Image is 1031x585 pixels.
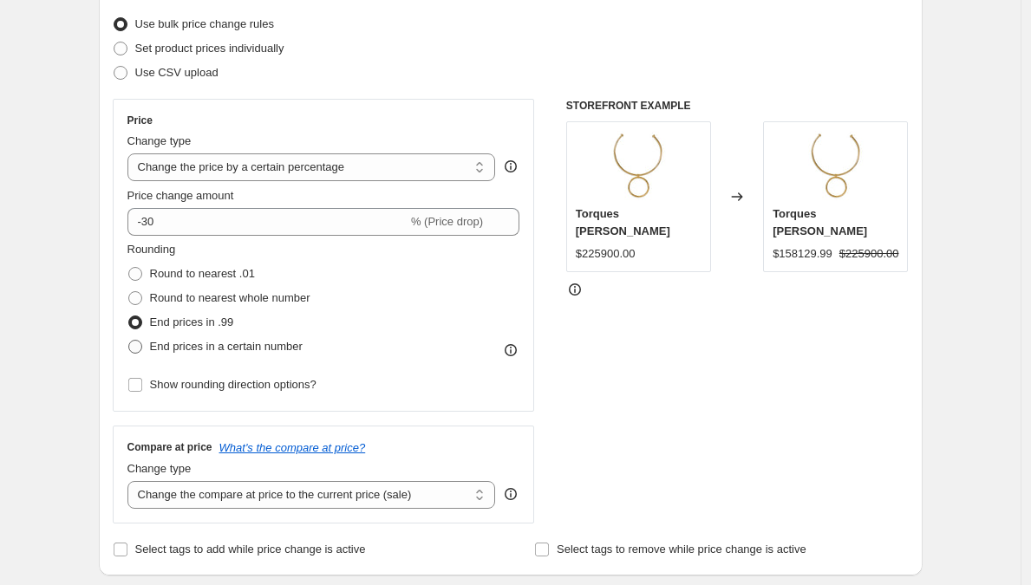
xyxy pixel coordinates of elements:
img: 1-49-2_80x.jpg [604,131,673,200]
span: End prices in .99 [150,315,234,328]
div: help [502,485,519,503]
span: End prices in a certain number [150,340,303,353]
span: % (Price drop) [411,215,483,228]
span: Torques [PERSON_NAME] [773,207,867,237]
div: help [502,158,519,175]
h3: Price [127,114,153,127]
span: Rounding [127,243,176,256]
button: What's the compare at price? [219,441,366,454]
span: Use bulk price change rules [135,17,274,30]
input: -15 [127,208,408,236]
span: $225900.00 [576,247,636,260]
span: Torques [PERSON_NAME] [576,207,670,237]
span: Round to nearest whole number [150,291,310,304]
h3: Compare at price [127,440,212,454]
span: Use CSV upload [135,66,219,79]
span: Round to nearest .01 [150,267,255,280]
span: Select tags to remove while price change is active [557,543,806,556]
span: $225900.00 [839,247,899,260]
img: 1-49-2_80x.jpg [801,131,871,200]
span: Show rounding direction options? [150,378,316,391]
span: Price change amount [127,189,234,202]
span: Change type [127,462,192,475]
span: Change type [127,134,192,147]
span: Set product prices individually [135,42,284,55]
span: $158129.99 [773,247,832,260]
h6: STOREFRONT EXAMPLE [566,99,909,113]
span: Select tags to add while price change is active [135,543,366,556]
